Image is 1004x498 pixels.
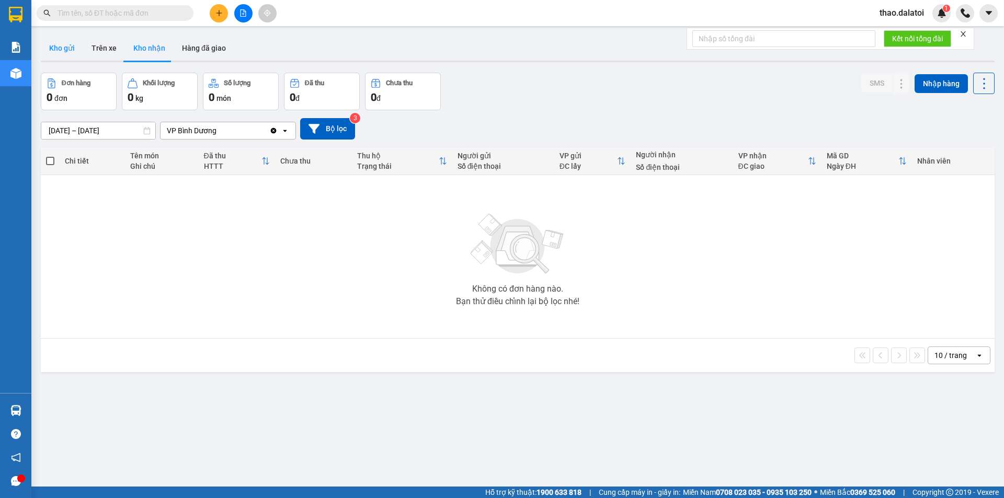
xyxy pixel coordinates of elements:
[10,68,21,79] img: warehouse-icon
[11,429,21,439] span: question-circle
[218,125,219,136] input: Selected VP Bình Dương.
[960,30,967,38] span: close
[352,147,452,175] th: Toggle SortBy
[125,36,174,61] button: Kho nhận
[861,74,893,92] button: SMS
[822,147,912,175] th: Toggle SortBy
[738,162,808,170] div: ĐC giao
[264,9,271,17] span: aim
[215,9,223,17] span: plus
[269,126,278,135] svg: Clear value
[143,79,175,87] div: Khối lượng
[537,488,581,496] strong: 1900 633 818
[554,147,631,175] th: Toggle SortBy
[376,94,381,102] span: đ
[305,79,324,87] div: Đã thu
[934,350,967,361] div: 10 / trang
[350,113,360,123] sup: 3
[10,42,21,53] img: solution-icon
[209,91,214,103] span: 0
[224,79,250,87] div: Số lượng
[203,73,279,110] button: Số lượng0món
[210,4,228,22] button: plus
[83,36,125,61] button: Trên xe
[135,94,143,102] span: kg
[386,79,413,87] div: Chưa thu
[636,150,727,159] div: Người nhận
[599,487,680,498] span: Cung cấp máy in - giấy in:
[814,490,817,494] span: ⚪️
[280,157,347,165] div: Chưa thu
[204,162,262,170] div: HTTT
[11,453,21,462] span: notification
[199,147,276,175] th: Toggle SortBy
[458,152,549,160] div: Người gửi
[62,79,90,87] div: Đơn hàng
[560,152,618,160] div: VP gửi
[357,162,439,170] div: Trạng thái
[122,73,198,110] button: Khối lượng0kg
[975,351,984,360] svg: open
[485,487,581,498] span: Hỗ trợ kỹ thuật:
[733,147,822,175] th: Toggle SortBy
[884,30,951,47] button: Kết nối tổng đài
[903,487,905,498] span: |
[239,9,247,17] span: file-add
[234,4,253,22] button: file-add
[10,405,21,416] img: warehouse-icon
[946,489,953,496] span: copyright
[937,8,946,18] img: icon-new-feature
[871,6,932,19] span: thao.dalatoi
[216,94,231,102] span: món
[174,36,234,61] button: Hàng đã giao
[456,297,579,306] div: Bạn thử điều chỉnh lại bộ lọc nhé!
[65,157,119,165] div: Chi tiết
[892,33,943,44] span: Kết nối tổng đài
[258,4,277,22] button: aim
[636,163,727,171] div: Số điện thoại
[295,94,300,102] span: đ
[944,5,948,12] span: 1
[979,4,998,22] button: caret-down
[371,91,376,103] span: 0
[683,487,812,498] span: Miền Nam
[290,91,295,103] span: 0
[917,157,989,165] div: Nhân viên
[465,207,570,281] img: svg+xml;base64,PHN2ZyBjbGFzcz0ibGlzdC1wbHVnX19zdmciIHhtbG5zPSJodHRwOi8vd3d3LnczLm9yZy8yMDAwL3N2Zy...
[130,162,193,170] div: Ghi chú
[365,73,441,110] button: Chưa thu0đ
[357,152,439,160] div: Thu hộ
[204,152,262,160] div: Đã thu
[128,91,133,103] span: 0
[827,152,898,160] div: Mã GD
[47,91,52,103] span: 0
[984,8,994,18] span: caret-down
[692,30,875,47] input: Nhập số tổng đài
[281,126,289,135] svg: open
[41,73,117,110] button: Đơn hàng0đơn
[850,488,895,496] strong: 0369 525 060
[41,122,155,139] input: Select a date range.
[961,8,970,18] img: phone-icon
[58,7,181,19] input: Tìm tên, số ĐT hoặc mã đơn
[589,487,591,498] span: |
[41,36,83,61] button: Kho gửi
[9,7,22,22] img: logo-vxr
[820,487,895,498] span: Miền Bắc
[943,5,950,12] sup: 1
[827,162,898,170] div: Ngày ĐH
[130,152,193,160] div: Tên món
[716,488,812,496] strong: 0708 023 035 - 0935 103 250
[300,118,355,140] button: Bộ lọc
[11,476,21,486] span: message
[560,162,618,170] div: ĐC lấy
[738,152,808,160] div: VP nhận
[458,162,549,170] div: Số điện thoại
[915,74,968,93] button: Nhập hàng
[284,73,360,110] button: Đã thu0đ
[54,94,67,102] span: đơn
[43,9,51,17] span: search
[472,285,563,293] div: Không có đơn hàng nào.
[167,125,216,136] div: VP Bình Dương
